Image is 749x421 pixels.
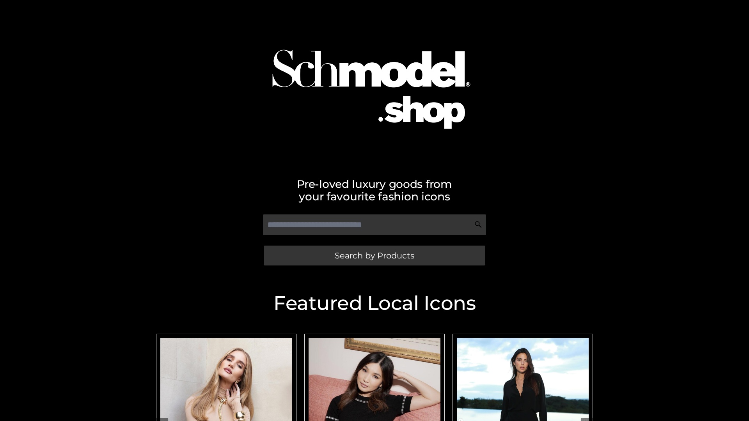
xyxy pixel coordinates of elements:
span: Search by Products [335,251,414,260]
img: Search Icon [474,221,482,228]
a: Search by Products [264,246,485,265]
h2: Pre-loved luxury goods from your favourite fashion icons [152,178,597,203]
h2: Featured Local Icons​ [152,294,597,313]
